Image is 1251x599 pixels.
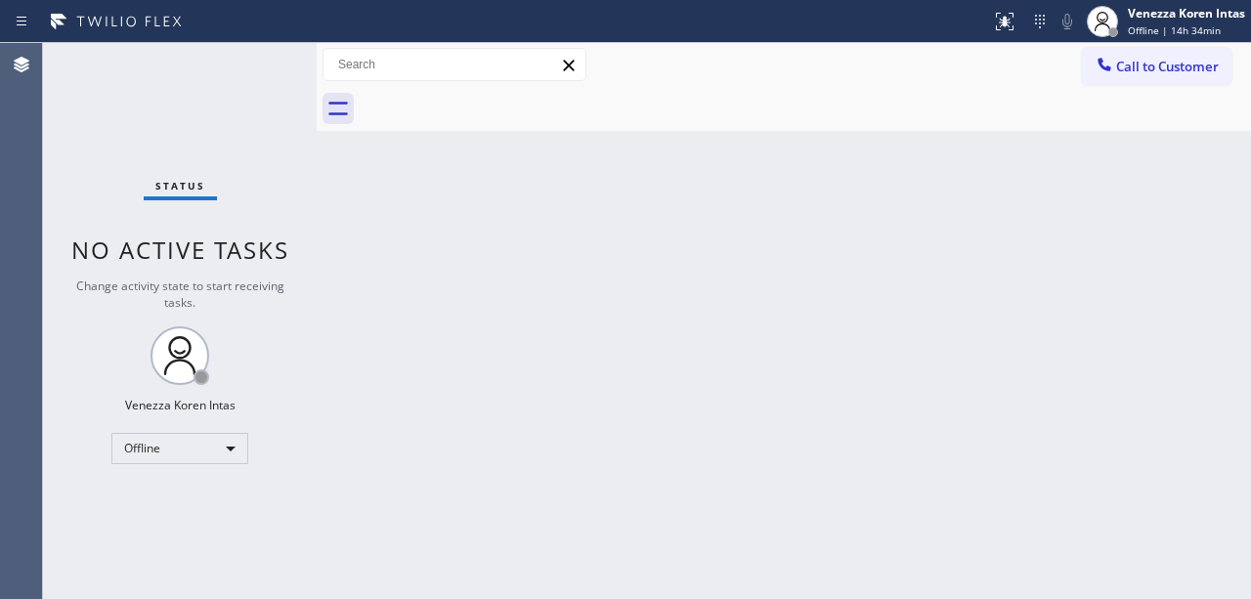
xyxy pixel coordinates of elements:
[76,278,284,311] span: Change activity state to start receiving tasks.
[324,49,585,80] input: Search
[155,179,205,193] span: Status
[1054,8,1081,35] button: Mute
[1082,48,1231,85] button: Call to Customer
[1128,23,1221,37] span: Offline | 14h 34min
[1128,5,1245,21] div: Venezza Koren Intas
[71,234,289,266] span: No active tasks
[111,433,248,464] div: Offline
[125,397,236,413] div: Venezza Koren Intas
[1116,58,1219,75] span: Call to Customer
